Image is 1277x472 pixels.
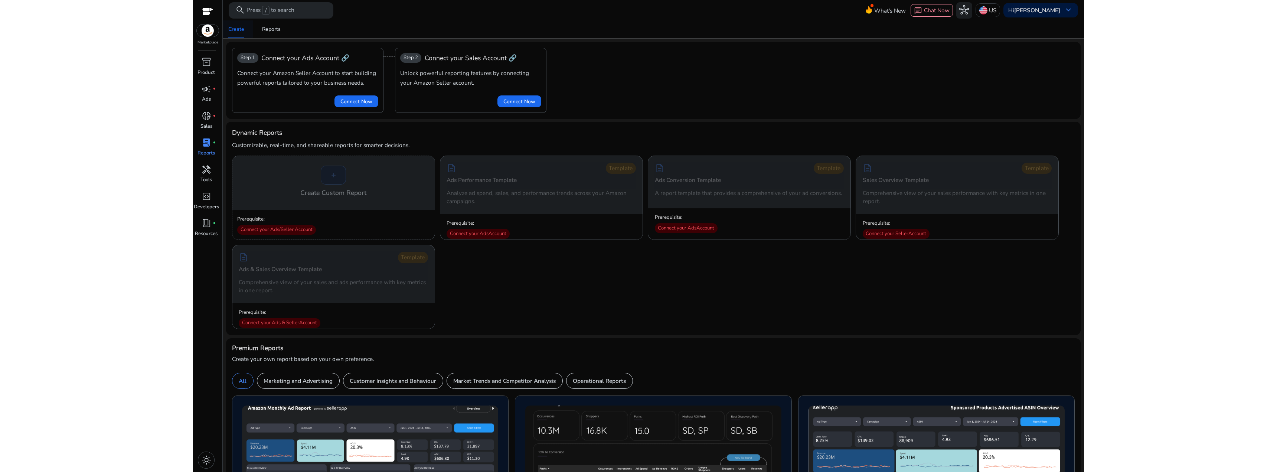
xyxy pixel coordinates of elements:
div: Create [228,27,244,32]
p: Customizable, real-time, and shareable reports for smarter decisions. [232,141,410,149]
a: donut_smallfiber_manual_recordSales [193,110,219,136]
span: fiber_manual_record [213,222,216,225]
p: Marketing and Advertising [264,377,333,385]
div: + [321,166,346,184]
span: Chat Now [924,6,950,14]
div: Connect your Ads Account 🔗 [261,53,349,63]
p: Prerequisite: [447,220,510,227]
p: Customer Insights and Behaviour [350,377,436,385]
span: fiber_manual_record [213,141,216,144]
a: book_4fiber_manual_recordResources [193,217,219,244]
h5: Ads & Sales Overview Template [239,266,322,273]
span: code_blocks [202,192,211,201]
div: Connect your Seller Account [863,229,930,238]
p: Reports [197,150,215,157]
p: Operational Reports [573,377,626,385]
a: handymanTools [193,163,219,190]
span: hub [959,5,969,15]
p: Comprehensive view of your sales and ads performance with key metrics in one report. [239,278,428,294]
span: campaign [202,84,211,94]
h4: Premium Reports [232,344,284,352]
div: Template [814,163,844,174]
span: donut_small [202,111,211,121]
span: chat [914,7,922,15]
span: Connect Now [503,98,535,105]
p: Press to search [246,6,294,15]
h3: Dynamic Reports [232,128,282,137]
span: lab_profile [202,138,211,147]
span: / [262,6,269,15]
a: inventory_2Product [193,56,219,82]
p: Hi [1008,7,1060,13]
h5: Ads Conversion Template [655,177,721,183]
span: description [447,163,456,173]
p: Prerequisite: [863,220,930,227]
span: description [655,163,664,173]
span: fiber_manual_record [213,114,216,118]
span: Connect Now [340,98,372,105]
span: Step 2 [404,55,418,61]
b: [PERSON_NAME] [1014,6,1060,14]
p: Market Trends and Competitor Analysis [453,377,556,385]
a: campaignfiber_manual_recordAds [193,82,219,109]
span: handyman [202,165,211,175]
p: Prerequisite: [239,309,320,316]
span: fiber_manual_record [213,87,216,91]
div: Template [398,252,428,263]
p: US [989,4,996,17]
span: keyboard_arrow_down [1064,5,1073,15]
h5: Sales Overview Template [863,177,929,183]
div: Connect your Ads/Seller Account [237,225,316,235]
p: Product [197,69,215,77]
p: Prerequisite: [237,216,430,223]
button: Connect Now [334,95,378,107]
span: Connect your Sales Account 🔗 [425,53,517,63]
div: Connect your Ads Account [447,229,510,238]
p: Developers [194,204,219,211]
p: Marketplace [197,40,218,45]
span: description [863,163,872,173]
span: Unlock powerful reporting features by connecting your Amazon Seller account. [400,69,529,87]
div: Connect your Ads Account [655,223,718,233]
span: book_4 [202,218,211,228]
button: hub [956,2,973,19]
p: Sales [200,123,212,130]
button: Connect Now [497,95,541,107]
p: Tools [200,176,212,184]
div: Connect your Ads & Seller Account [239,318,320,328]
span: light_mode [202,455,211,465]
p: Create your own report based on your own preference. [232,355,1075,363]
button: chatChat Now [911,4,953,17]
span: inventory_2 [202,57,211,67]
a: code_blocksDevelopers [193,190,219,217]
img: us.svg [979,6,987,14]
h5: Ads Performance Template [447,177,517,183]
span: Step 1 [241,55,255,61]
p: Analyze ad spend, sales, and performance trends across your Amazon campaigns. [447,189,636,205]
span: Connect your Amazon Seller Account to start building powerful reports tailored to your business n... [237,69,376,87]
span: description [239,253,248,262]
span: What's New [874,4,906,17]
div: Reports [262,27,281,32]
p: Comprehensive view of your sales performance with key metrics in one report. [863,189,1052,205]
img: amazon.svg [197,25,219,37]
h4: Create Custom Report [300,188,366,198]
a: lab_profilefiber_manual_recordReports [193,136,219,163]
p: Prerequisite: [655,214,718,221]
span: search [235,5,245,15]
p: A report template that provides a comprehensive of your ad conversions. [655,189,842,197]
div: Template [1022,163,1052,174]
p: Ads [202,96,211,103]
p: Resources [195,230,218,238]
p: All [239,377,246,385]
div: Template [606,163,636,174]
